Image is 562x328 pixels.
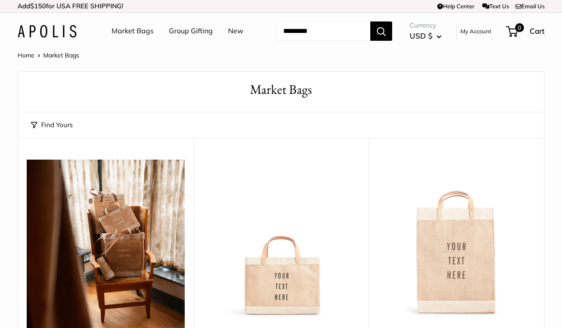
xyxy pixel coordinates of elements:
[437,3,474,10] a: Help Center
[530,26,544,36] span: Cart
[43,51,79,59] span: Market Bags
[516,3,544,10] a: Email Us
[202,160,360,318] img: Petite Market Bag in Natural
[169,25,213,38] a: Group Gifting
[410,29,442,43] button: USD $
[377,160,535,318] a: Market Bag in NaturalMarket Bag in Natural
[515,23,524,32] span: 0
[460,26,492,36] a: My Account
[410,31,432,40] span: USD $
[482,3,509,10] a: Text Us
[276,21,370,41] input: Search...
[18,51,35,59] a: Home
[112,25,154,38] a: Market Bags
[18,25,77,38] img: Apolis
[370,21,392,41] button: Search
[377,160,535,318] img: Market Bag in Natural
[410,19,442,32] span: Currency
[202,160,360,318] a: Petite Market Bag in NaturalPetite Market Bag in Natural
[18,50,79,61] nav: Breadcrumb
[228,25,243,38] a: New
[31,80,531,99] h1: Market Bags
[31,119,73,131] button: Find Yours
[507,24,544,38] a: 0 Cart
[30,2,46,10] span: $150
